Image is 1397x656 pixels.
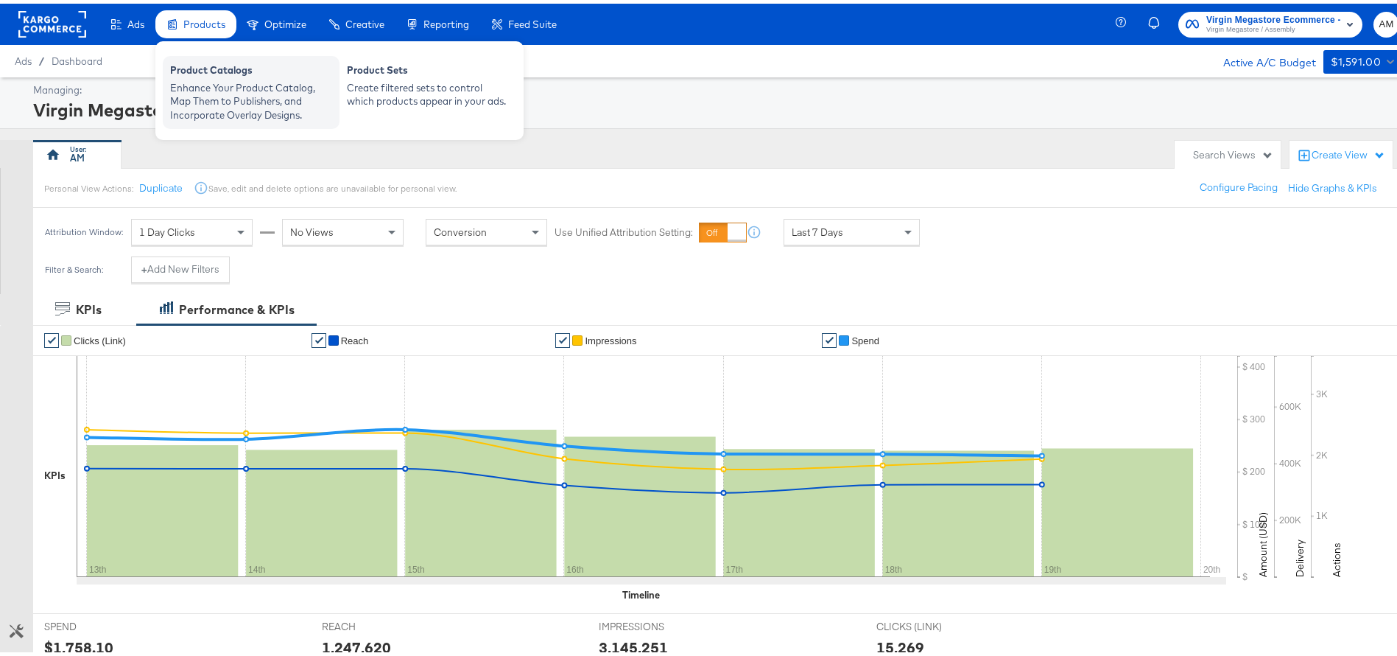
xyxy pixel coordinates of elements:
a: ✔ [312,329,326,344]
span: Clicks (Link) [74,332,126,343]
button: +Add New Filters [131,253,230,279]
span: Creative [345,15,384,27]
button: Hide Graphs & KPIs [1288,178,1377,192]
span: Reach [341,332,369,343]
div: Create View [1312,144,1385,159]
div: KPIs [76,298,102,315]
div: Search Views [1193,144,1273,158]
span: Reporting [423,15,469,27]
span: Optimize [264,15,306,27]
text: Amount (USD) [1256,509,1270,573]
div: KPIs [44,465,66,479]
span: REACH [322,616,432,630]
span: / [32,52,52,63]
div: AM [70,147,85,161]
strong: + [141,259,147,273]
span: No Views [290,222,334,235]
span: Virgin Megastore / Assembly [1206,21,1340,32]
span: Last 7 Days [792,222,843,235]
span: Conversion [434,222,487,235]
div: $1,591.00 [1331,49,1382,68]
a: Dashboard [52,52,102,63]
span: Products [183,15,225,27]
span: Feed Suite [508,15,557,27]
a: ✔ [44,329,59,344]
span: CLICKS (LINK) [876,616,987,630]
div: 3,145,251 [599,633,668,655]
div: Save, edit and delete options are unavailable for personal view. [208,179,457,191]
div: Virgin Megastore Ecommerce - QAT [33,94,1396,119]
span: Spend [851,332,879,343]
span: AM [1379,13,1393,29]
text: Delivery [1293,536,1306,573]
span: Virgin Megastore Ecommerce - QAT [1206,9,1340,24]
a: ✔ [822,329,837,344]
div: Filter & Search: [44,261,104,271]
div: Timeline [622,585,660,599]
div: Performance & KPIs [179,298,295,315]
div: Active A/C Budget [1208,46,1316,69]
label: Use Unified Attribution Setting: [555,222,693,236]
div: Attribution Window: [44,223,124,234]
div: 15,269 [876,633,924,655]
button: Virgin Megastore Ecommerce - QATVirgin Megastore / Assembly [1178,8,1362,34]
button: Duplicate [139,178,183,192]
div: Personal View Actions: [44,179,133,191]
span: SPEND [44,616,155,630]
button: Configure Pacing [1189,171,1288,198]
span: Ads [127,15,144,27]
div: $1,758.10 [44,633,113,655]
span: Impressions [585,332,636,343]
a: ✔ [555,329,570,344]
span: 1 Day Clicks [139,222,195,235]
div: 1,247,620 [322,633,391,655]
span: IMPRESSIONS [599,616,709,630]
span: Ads [15,52,32,63]
text: Actions [1330,539,1343,573]
div: Managing: [33,80,1396,94]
